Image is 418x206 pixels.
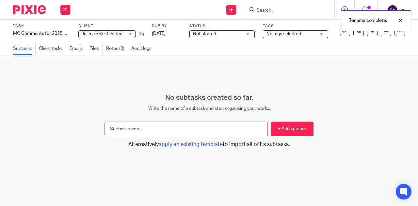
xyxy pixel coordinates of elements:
p: Write the name of a subtask and start organising your work... [104,105,313,112]
a: Notes (0) [106,42,128,55]
span: Tulima Solar Limited [82,32,122,36]
span: No tags selected [266,32,301,36]
a: Emails [70,42,86,55]
a: Subtasks [13,42,36,55]
img: svg%3E [387,5,398,15]
input: Subtask name... [104,122,268,136]
span: Not started [193,32,216,36]
button: Alternativelyapply an existing templateto import all of its subtasks. [104,141,313,148]
label: Status [189,23,255,29]
a: Audit logs [131,42,155,55]
a: Client tasks [39,42,66,55]
p: Rename complete. [348,17,387,24]
h2: No subtasks created so far. [104,94,313,102]
label: Task [13,23,70,29]
a: Files [89,42,103,55]
button: + Add subtask [271,122,313,136]
label: Due by [152,23,181,29]
div: MC Comments for 2025 Q2 report [13,30,70,37]
img: Pixie [13,5,46,14]
span: apply an existing template [159,142,223,147]
label: Client [78,23,144,29]
span: [DATE] [152,31,166,36]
